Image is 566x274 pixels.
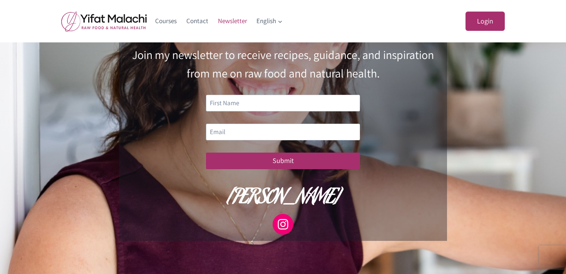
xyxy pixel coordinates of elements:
p: Join my newsletter to receive recipes, guidance, and inspiration from me on raw food and natural ... [125,45,441,82]
img: yifat_logo41_en.png [61,11,147,32]
a: Login [466,12,505,31]
a: Courses [151,12,182,30]
a: Newsletter [213,12,252,30]
h2: [PERSON_NAME] [125,185,441,214]
button: Child menu of English [252,12,288,30]
input: First Name [206,95,360,111]
button: Submit [206,153,360,169]
nav: Primary Navigation [151,12,288,30]
a: Contact [182,12,213,30]
input: Email [206,124,360,140]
